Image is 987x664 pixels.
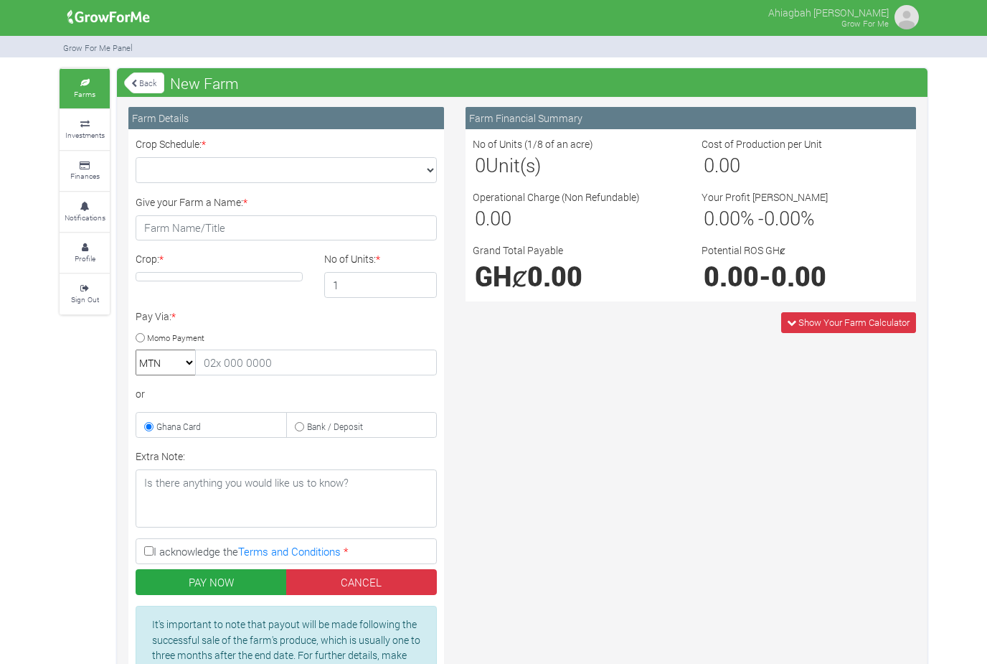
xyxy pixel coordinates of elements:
label: Your Profit [PERSON_NAME] [702,190,828,205]
a: CANCEL [286,569,438,595]
h3: Unit(s) [475,154,678,177]
button: PAY NOW [136,569,287,595]
label: No of Units (1/8 of an acre) [473,136,593,151]
small: Momo Payment [147,332,204,342]
span: New Farm [166,69,242,98]
a: Profile [60,233,110,273]
img: growforme image [892,3,921,32]
span: 0.00 [771,258,826,294]
label: Give your Farm a Name: [136,195,247,210]
label: No of Units: [324,251,380,266]
small: Sign Out [71,294,99,304]
small: Ghana Card [156,421,201,432]
span: 0.00 [764,205,801,230]
a: Investments [60,110,110,149]
label: Grand Total Payable [473,243,563,258]
small: Bank / Deposit [307,421,363,432]
span: 0 [475,152,486,177]
p: Ahiagbah [PERSON_NAME] [768,3,889,20]
input: Farm Name/Title [136,215,437,241]
span: 0.00 [704,258,759,294]
a: Terms and Conditions [238,544,341,558]
div: Farm Financial Summary [466,107,916,129]
small: Farms [74,89,95,99]
a: Farms [60,69,110,108]
span: 0.00 [704,152,740,177]
small: Grow For Me Panel [63,42,133,53]
input: Bank / Deposit [295,422,304,431]
label: Cost of Production per Unit [702,136,822,151]
label: I acknowledge the [136,538,437,564]
h1: - [704,260,907,292]
span: 0.00 [527,258,582,294]
label: Extra Note: [136,449,185,464]
div: or [136,386,437,401]
h1: GHȼ [475,260,678,292]
img: growforme image [62,3,155,32]
small: Finances [70,171,100,181]
label: Crop: [136,251,164,266]
label: Potential ROS GHȼ [702,243,785,258]
label: Operational Charge (Non Refundable) [473,190,640,205]
div: Farm Details [128,107,444,129]
a: Finances [60,151,110,191]
input: Momo Payment [136,333,145,342]
small: Grow For Me [841,18,889,29]
a: Back [124,71,164,95]
a: Sign Out [60,274,110,314]
small: Profile [75,253,95,263]
span: 0.00 [475,205,511,230]
small: Notifications [65,212,105,223]
small: Investments [65,130,105,140]
h3: % - % [704,207,907,230]
input: I acknowledge theTerms and Conditions * [144,546,154,556]
span: 0.00 [704,205,740,230]
label: Pay Via: [136,309,176,324]
input: Ghana Card [144,422,154,431]
span: Show Your Farm Calculator [798,316,910,329]
a: Notifications [60,192,110,232]
input: 02x 000 0000 [195,350,437,375]
label: Crop Schedule: [136,136,206,151]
